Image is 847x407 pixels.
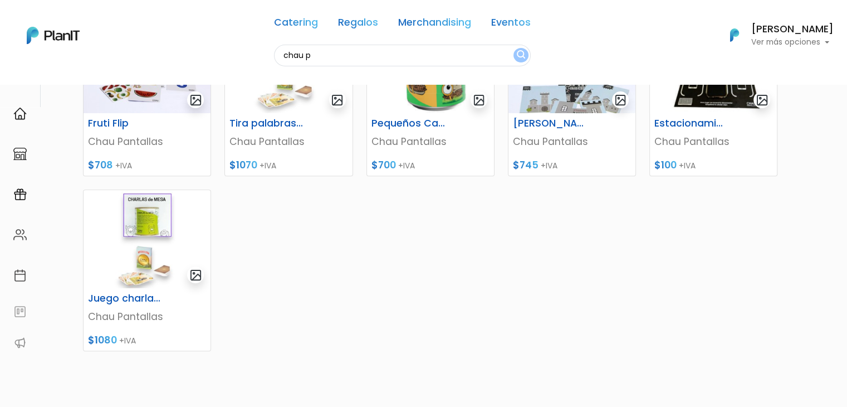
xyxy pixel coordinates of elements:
[29,78,196,148] div: PLAN IT Ya probaste PlanitGO? Vas a poder automatizarlas acciones de todo el año. Escribinos para...
[751,38,834,46] p: Ver más opciones
[13,147,27,161] img: marketplace-4ceaa7011d94191e9ded77b95e3339b90024bf715f7c57f8cf31f2d8c509eaba.svg
[716,21,834,50] button: PlanIt Logo [PERSON_NAME] Ver más opciones
[722,23,747,47] img: PlanIt Logo
[398,160,415,171] span: +IVA
[473,94,486,106] img: gallery-light
[506,118,594,129] h6: [PERSON_NAME]
[654,158,677,172] span: $100
[260,160,276,171] span: +IVA
[13,269,27,282] img: calendar-87d922413cdce8b2cf7b7f5f62616a5cf9e4887200fb71536465627b3292af00.svg
[366,14,495,176] a: gallery-light Pequeños Cazadores Chau Pantallas $700 +IVA
[101,56,123,78] img: user_d58e13f531133c46cb30575f4d864daf.jpeg
[338,18,378,31] a: Regalos
[224,14,352,176] a: gallery-light Tira palabras + Cartas españolas Chau Pantallas $1070 +IVA
[513,158,538,172] span: $745
[371,158,396,172] span: $700
[541,160,557,171] span: +IVA
[173,85,189,101] i: keyboard_arrow_down
[189,167,212,181] i: send
[119,335,136,346] span: +IVA
[654,134,772,149] p: Chau Pantallas
[513,134,631,149] p: Chau Pantallas
[189,94,202,106] img: gallery-light
[81,293,169,304] h6: Juego charlas de mesa + Cartas españolas
[88,309,206,324] p: Chau Pantallas
[371,134,489,149] p: Chau Pantallas
[13,107,27,120] img: home-e721727adea9d79c4d83392d1f703f7f8bce08238fde08b1acbfd93340b81755.svg
[274,45,531,66] input: Buscá regalos, desayunos, y más
[83,14,211,176] a: gallery-light Fruti Flip Chau Pantallas $708 +IVA
[614,94,627,106] img: gallery-light
[365,118,453,129] h6: Pequeños Cazadores
[229,158,257,172] span: $1070
[13,305,27,318] img: feedback-78b5a0c8f98aac82b08bfc38622c3050aee476f2c9584af64705fc4e61158814.svg
[331,94,344,106] img: gallery-light
[81,118,169,129] h6: Fruti Flip
[88,333,117,347] span: $1080
[398,18,471,31] a: Merchandising
[648,118,736,129] h6: Estacionamiento de celulares
[13,336,27,350] img: partners-52edf745621dab592f3b2c58e3bca9d71375a7ef29c3b500c9f145b62cc070d4.svg
[756,94,768,106] img: gallery-light
[39,103,186,139] p: Ya probaste PlanitGO? Vas a poder automatizarlas acciones de todo el año. Escribinos para saber más!
[13,188,27,201] img: campaigns-02234683943229c281be62815700db0a1741e53638e28bf9629b52c665b00959.svg
[229,134,347,149] p: Chau Pantallas
[649,14,777,176] a: gallery-light Estacionamiento de celulares Chau Pantallas $100 +IVA
[39,90,71,100] strong: PLAN IT
[88,158,113,172] span: $708
[679,160,696,171] span: +IVA
[170,167,189,181] i: insert_emoticon
[90,67,112,89] img: user_04fe99587a33b9844688ac17b531be2b.png
[115,160,132,171] span: +IVA
[517,50,525,61] img: search_button-432b6d5273f82d61273b3651a40e1bd1b912527efae98b1b7a1b2c0702e16a8d.svg
[88,134,206,149] p: Chau Pantallas
[112,67,134,89] span: J
[508,14,636,176] a: gallery-light [PERSON_NAME] Chau Pantallas $745 +IVA
[84,190,210,288] img: thumb_image__copia___copia___copia_-Photoroom__11_.jpg
[751,25,834,35] h6: [PERSON_NAME]
[274,18,318,31] a: Catering
[189,269,202,282] img: gallery-light
[13,228,27,241] img: people-662611757002400ad9ed0e3c099ab2801c6687ba6c219adb57efc949bc21e19d.svg
[223,118,311,129] h6: Tira palabras + Cartas españolas
[83,190,211,351] a: gallery-light Juego charlas de mesa + Cartas españolas Chau Pantallas $1080 +IVA
[491,18,531,31] a: Eventos
[29,67,196,89] div: J
[27,27,80,44] img: PlanIt Logo
[58,169,170,181] span: ¡Escríbenos!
